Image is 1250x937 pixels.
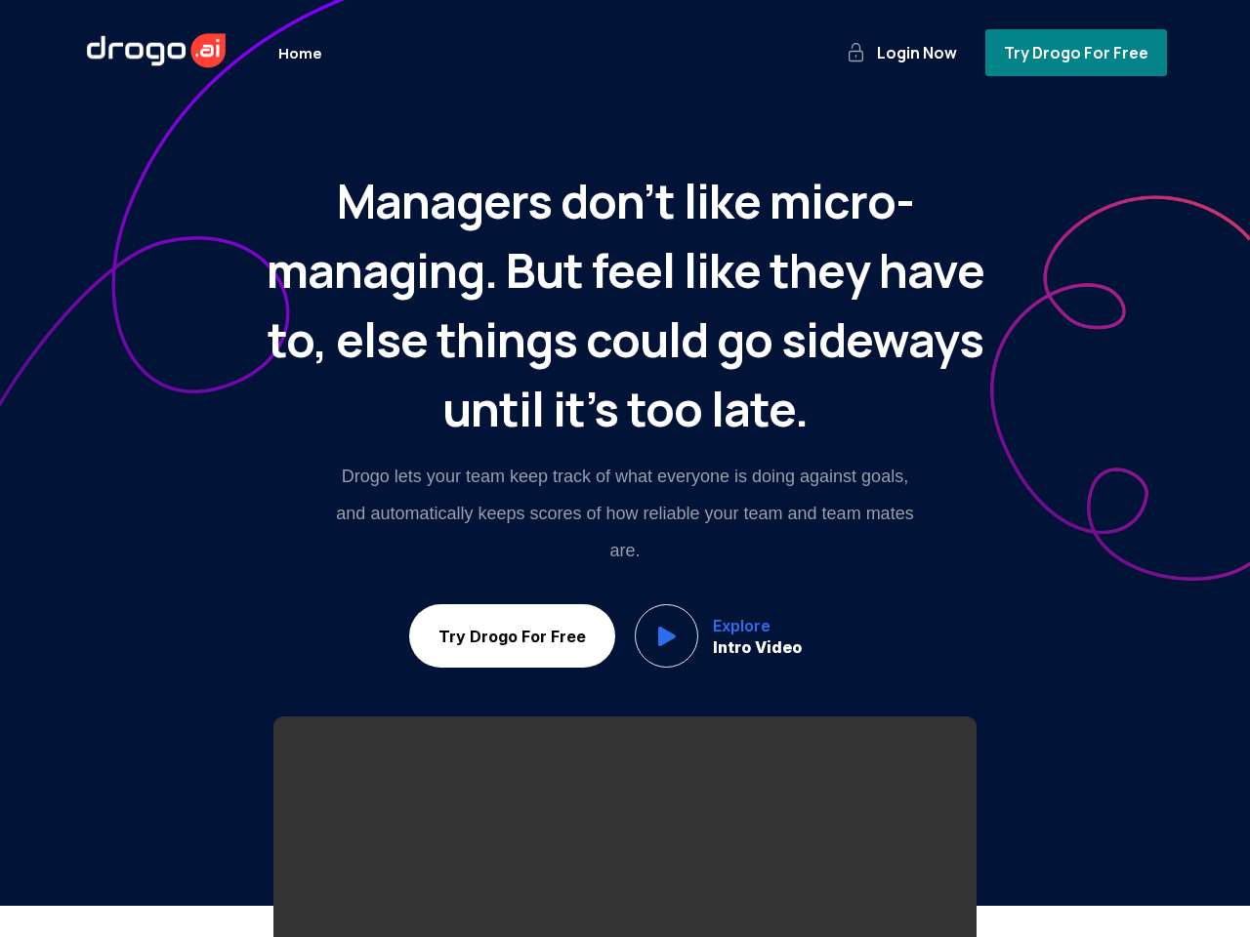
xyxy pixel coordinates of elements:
span: Login Now [873,42,961,63]
a: Home [273,32,327,74]
p: Drogo lets your team keep track of what everyone is doing against goals, and automatically keeps ... [332,459,918,570]
span: Explore [713,615,802,636]
img: lock icon [849,43,863,62]
button: Try Drogo For Free [985,29,1167,76]
img: play Icon [657,627,677,646]
span: Try Drogo For Free [434,627,591,646]
button: lock iconLogin Now [849,29,961,76]
img: Drogo [83,30,229,72]
button: play IconExploreIntro Video [635,604,841,668]
button: Try Drogo For Free [409,604,615,668]
h2: Managers don’t like micro-managing. But feel like they have to, else things could go sideways unt... [259,166,991,443]
span: Intro Video [713,615,802,658]
span: Try Drogo For Free [1000,42,1152,63]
